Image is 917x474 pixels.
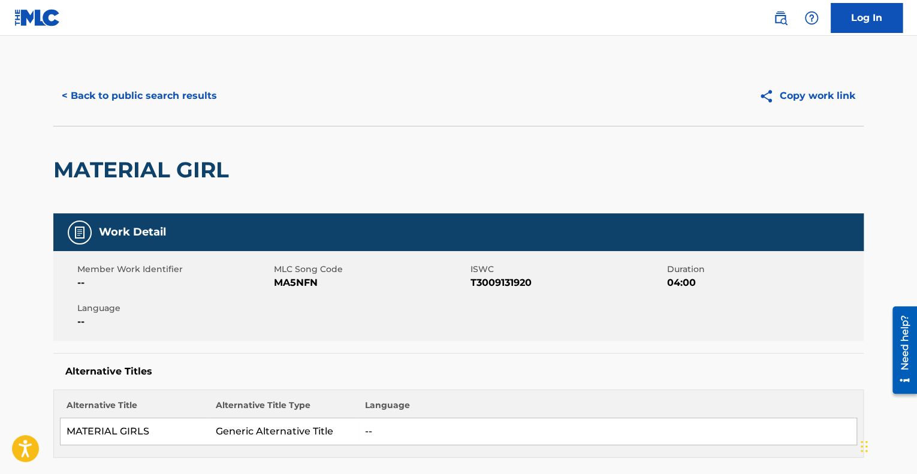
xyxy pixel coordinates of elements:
h5: Work Detail [99,225,166,239]
img: Copy work link [759,89,780,104]
a: Log In [831,3,903,33]
td: -- [359,418,857,445]
a: Public Search [768,6,792,30]
span: T3009131920 [470,276,664,290]
td: MATERIAL GIRLS [61,418,210,445]
img: search [773,11,788,25]
img: help [804,11,819,25]
span: MLC Song Code [274,263,467,276]
iframe: Resource Center [883,301,917,398]
img: Work Detail [73,225,87,240]
h5: Alternative Titles [65,366,852,378]
span: Duration [667,263,861,276]
span: MA5NFN [274,276,467,290]
h2: MATERIAL GIRL [53,156,235,183]
th: Alternative Title Type [210,399,359,418]
td: Generic Alternative Title [210,418,359,445]
span: ISWC [470,263,664,276]
div: Drag [861,428,868,464]
span: 04:00 [667,276,861,290]
span: Member Work Identifier [77,263,271,276]
th: Alternative Title [61,399,210,418]
button: Copy work link [750,81,864,111]
span: -- [77,315,271,329]
th: Language [359,399,857,418]
iframe: Chat Widget [857,416,917,474]
div: Help [800,6,824,30]
span: -- [77,276,271,290]
span: Language [77,302,271,315]
button: < Back to public search results [53,81,225,111]
img: MLC Logo [14,9,61,26]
